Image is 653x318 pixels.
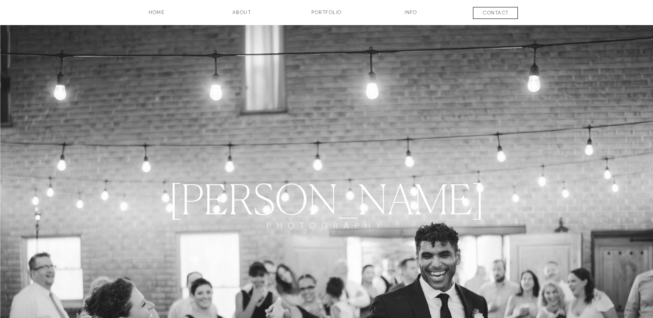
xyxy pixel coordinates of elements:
a: about [221,9,262,23]
a: PHOTOGRAPHY [257,221,397,246]
a: Portfolio [296,9,357,23]
a: [PERSON_NAME] [137,175,517,221]
a: INFO [391,9,432,23]
a: contact [466,9,527,19]
a: HOME [126,9,187,23]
